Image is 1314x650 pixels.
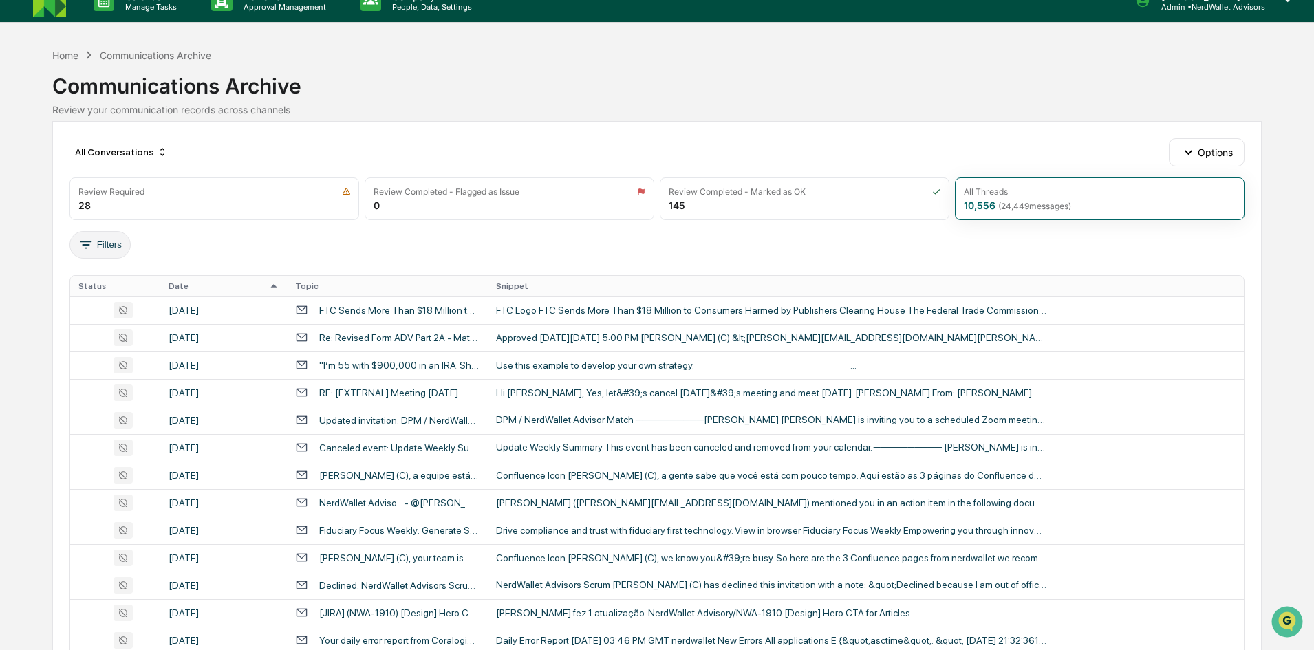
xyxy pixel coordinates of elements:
[100,50,211,61] div: Communications Archive
[169,580,279,591] div: [DATE]
[169,360,279,371] div: [DATE]
[319,607,480,618] div: [JIRA] (NWA-1910) [Design] Hero CTA for Articles
[319,305,480,316] div: FTC Sends More Than $18 Million to Consumers Harmed by Publishers Clearing House
[496,635,1046,646] div: Daily Error Report [DATE] 03:46 PM GMT nerdwallet New Errors All applications E {&quot;asctime&qu...
[319,332,480,343] div: Re: Revised Form ADV Part 2A - Matching Language
[169,635,279,646] div: [DATE]
[169,525,279,536] div: [DATE]
[94,239,176,263] a: 🗄️Attestations
[169,415,279,426] div: [DATE]
[169,442,279,453] div: [DATE]
[488,276,1244,296] th: Snippet
[319,497,480,508] div: NerdWallet Adviso... - @[PERSON_NAME][EMAIL_ADDRESS][DOMAIN_NAME] - is i...
[496,414,1046,426] div: DPM / NerdWallet Advisor Match ──────────[PERSON_NAME] [PERSON_NAME] is inviting you to a schedul...
[78,186,144,197] div: Review Required
[122,187,150,198] span: [DATE]
[234,109,250,126] button: Start new chat
[496,360,1046,371] div: Use this example to develop your own strategy.͏ ‌ ͏ ‌ ͏ ‌ ͏ ‌ ͏ ‌ ͏ ‌ ͏ ‌ ͏ ‌ ͏ ‌ ͏ ‌ ͏ ‌ ͏ ‌ ͏ ‌...
[69,141,173,163] div: All Conversations
[496,442,1046,453] div: Update Weekly Summary This event has been canceled and removed from your calendar. ────────── [PE...
[233,2,333,12] p: Approval Management
[169,552,279,563] div: [DATE]
[14,105,39,130] img: 1746055101610-c473b297-6a78-478c-a979-82029cc54cd1
[114,244,171,258] span: Attestations
[169,497,279,508] div: [DATE]
[14,246,25,257] div: 🖐️
[1169,138,1244,166] button: Options
[964,199,1071,211] div: 10,556
[998,201,1071,211] span: ( 24,449 messages)
[114,2,184,12] p: Manage Tasks
[496,332,1046,343] div: Approved [DATE][DATE] 5:00 PM [PERSON_NAME] (C) &lt;[PERSON_NAME][EMAIL_ADDRESS][DOMAIN_NAME][PER...
[374,186,519,197] div: Review Completed - Flagged as Issue
[496,387,1046,398] div: Hi [PERSON_NAME], Yes, let&#39;s cancel [DATE]&#39;s meeting and meet [DATE]. [PERSON_NAME] From:...
[319,360,480,371] div: "I’m 55 with $900,000 in an IRA. Should I Convert $100,000 per year to a [PERSON_NAME] to Avoid R...
[169,607,279,618] div: [DATE]
[169,470,279,481] div: [DATE]
[52,104,1261,116] div: Review your communication records across channels
[43,187,111,198] span: [PERSON_NAME]
[319,415,480,426] div: Updated invitation: DPM / NerdWallet Advisor Match @ [DATE] 9:30am - 10am (PDT) ([PERSON_NAME])
[374,199,380,211] div: 0
[319,635,480,646] div: Your daily error report from Coralogix - Team nerdwallet
[52,50,78,61] div: Home
[1270,605,1307,642] iframe: Open customer support
[213,150,250,166] button: See all
[100,246,111,257] div: 🗄️
[669,186,806,197] div: Review Completed - Marked as OK
[169,305,279,316] div: [DATE]
[496,305,1046,316] div: FTC Logo FTC Sends More Than $18 Million to Consumers Harmed by Publishers Clearing House The Fed...
[319,580,480,591] div: Declined: NerdWallet Advisors Scrum @ [DATE] 8am - 8:30am (PDT) ([PERSON_NAME])
[52,63,1261,98] div: Communications Archive
[496,552,1046,563] div: Confluence Icon [PERSON_NAME] (C), we know you&#39;re busy. So here are the 3 Confluence pages fr...
[932,187,940,196] img: icon
[637,187,645,196] img: icon
[114,187,119,198] span: •
[964,186,1008,197] div: All Threads
[8,239,94,263] a: 🖐️Preclearance
[28,270,87,284] span: Data Lookup
[78,199,91,211] div: 28
[496,470,1046,481] div: Confluence Icon [PERSON_NAME] (C), a gente sabe que você está com pouco tempo. Aqui estão as 3 pá...
[287,276,488,296] th: Topic
[319,552,480,563] div: [PERSON_NAME] (C), your team is working on these pages--join the conversation
[496,607,1046,618] div: [PERSON_NAME] fez 1 atualização. NerdWallet Advisory/NWA-1910 [Design] Hero CTA for Articles ‌ ‌ ...
[381,2,479,12] p: People, Data, Settings
[69,231,131,259] button: Filters
[319,387,458,398] div: RE: [EXTERNAL] Meeting [DATE]
[8,265,92,290] a: 🔎Data Lookup
[169,332,279,343] div: [DATE]
[62,119,189,130] div: We're available if you need us!
[62,105,226,119] div: Start new chat
[496,579,1046,591] div: NerdWallet Advisors Scrum [PERSON_NAME] (C) has declined this invitation with a note: &quot;Decli...
[28,244,89,258] span: Preclearance
[496,525,1046,536] div: Drive compliance and trust with fiduciary first technology. View in browser Fiduciary Focus Weekl...
[97,303,166,314] a: Powered byPylon
[14,29,250,51] p: How can we help?
[342,187,351,196] img: icon
[169,387,279,398] div: [DATE]
[669,199,685,211] div: 145
[319,442,480,453] div: Canceled event: Update Weekly Summary @ Weekly from 1:45pm to 2pm [DATE] (PDT) ([PERSON_NAME])
[137,304,166,314] span: Pylon
[14,174,36,196] img: Kimberly Radtke
[1150,2,1265,12] p: Admin • NerdWallet Advisors
[14,153,92,164] div: Past conversations
[319,525,480,536] div: Fiduciary Focus Weekly: Generate Side-By-Side Proposals to Win New Business
[14,272,25,283] div: 🔎
[496,497,1046,508] div: [PERSON_NAME] ([PERSON_NAME][EMAIL_ADDRESS][DOMAIN_NAME]) mentioned you in an action item in the ...
[319,470,480,481] div: [PERSON_NAME] (C), a equipe está trabalhando nestas páginas. Participe da conversa
[29,105,54,130] img: 8933085812038_c878075ebb4cc5468115_72.jpg
[160,276,287,296] th: Date
[70,276,160,296] th: Status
